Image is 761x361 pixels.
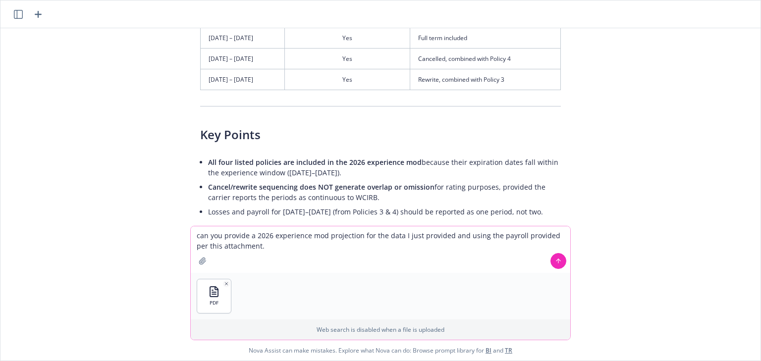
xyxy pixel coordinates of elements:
[410,69,560,90] td: Rewrite, combined with Policy 3
[505,346,512,355] a: TR
[410,27,560,48] td: Full term included
[486,346,491,355] a: BI
[191,226,570,273] textarea: can you provide a 2026 experience mod projection for the data I just provided and using the payro...
[285,48,410,69] td: Yes
[197,279,231,313] button: PDF
[208,205,561,219] li: Losses and payroll for [DATE]–[DATE] (from Policies 3 & 4) should be reported as one period, not ...
[201,48,285,69] td: [DATE] – [DATE]
[4,340,757,361] span: Nova Assist can make mistakes. Explore what Nova can do: Browse prompt library for and
[200,126,261,143] span: Key Points
[201,27,285,48] td: [DATE] – [DATE]
[197,325,564,334] p: Web search is disabled when a file is uploaded
[208,155,561,180] li: because their expiration dates fall within the experience window ([DATE]–[DATE]).
[208,180,561,205] li: for rating purposes, provided the carrier reports the periods as continuous to WCIRB.
[285,27,410,48] td: Yes
[201,69,285,90] td: [DATE] – [DATE]
[410,48,560,69] td: Cancelled, combined with Policy 4
[208,157,422,167] span: All four listed policies are included in the 2026 experience mod
[285,69,410,90] td: Yes
[208,182,435,192] span: Cancel/rewrite sequencing does NOT generate overlap or omission
[210,300,218,306] span: PDF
